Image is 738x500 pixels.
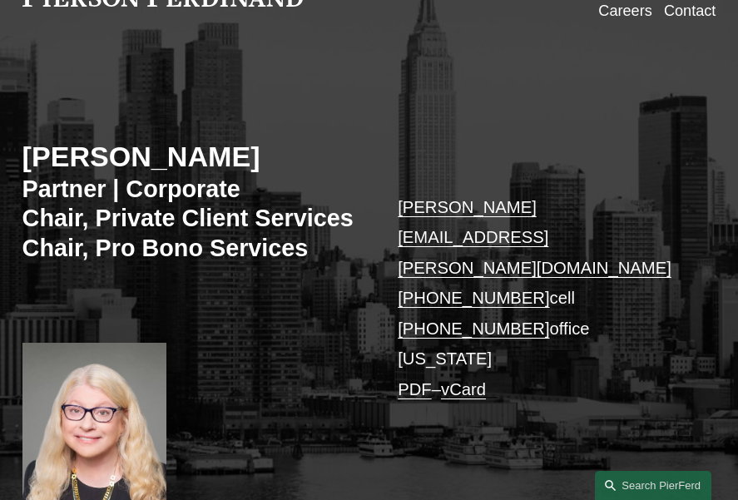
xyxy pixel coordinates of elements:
[398,192,686,404] p: cell office [US_STATE] –
[398,380,432,399] a: PDF
[441,380,486,399] a: vCard
[22,175,369,264] h3: Partner | Corporate Chair, Private Client Services Chair, Pro Bono Services
[398,198,671,277] a: [PERSON_NAME][EMAIL_ADDRESS][PERSON_NAME][DOMAIN_NAME]
[22,140,369,174] h2: [PERSON_NAME]
[595,471,711,500] a: Search this site
[398,319,549,338] a: [PHONE_NUMBER]
[398,289,549,307] a: [PHONE_NUMBER]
